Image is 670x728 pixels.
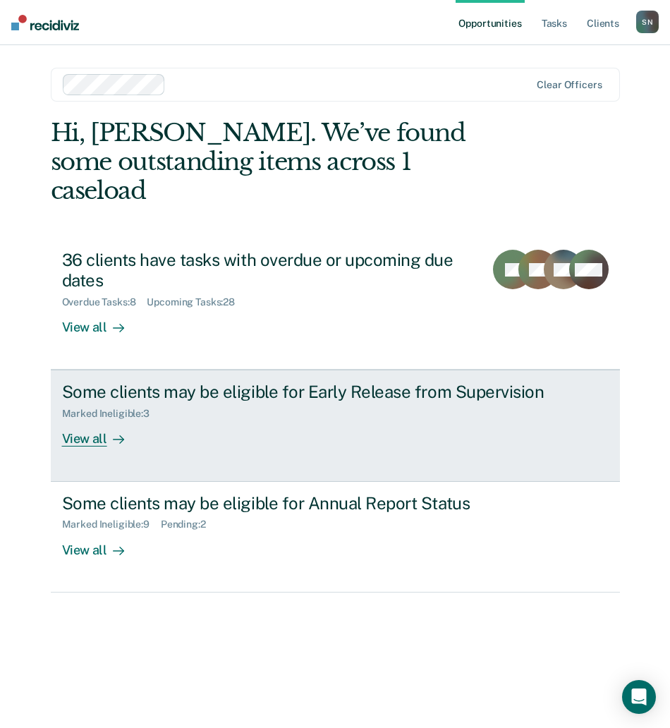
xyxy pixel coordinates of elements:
[62,518,161,530] div: Marked Ineligible : 9
[147,296,246,308] div: Upcoming Tasks : 28
[636,11,659,33] div: S N
[62,530,141,558] div: View all
[62,308,141,336] div: View all
[51,119,506,205] div: Hi, [PERSON_NAME]. We’ve found some outstanding items across 1 caseload
[636,11,659,33] button: SN
[622,680,656,714] div: Open Intercom Messenger
[62,420,141,447] div: View all
[62,296,147,308] div: Overdue Tasks : 8
[537,79,602,91] div: Clear officers
[62,382,557,402] div: Some clients may be eligible for Early Release from Supervision
[161,518,217,530] div: Pending : 2
[51,482,620,593] a: Some clients may be eligible for Annual Report StatusMarked Ineligible:9Pending:2View all
[51,238,620,370] a: 36 clients have tasks with overdue or upcoming due datesOverdue Tasks:8Upcoming Tasks:28View all
[62,493,557,514] div: Some clients may be eligible for Annual Report Status
[62,250,473,291] div: 36 clients have tasks with overdue or upcoming due dates
[51,370,620,481] a: Some clients may be eligible for Early Release from SupervisionMarked Ineligible:3View all
[62,408,161,420] div: Marked Ineligible : 3
[11,15,79,30] img: Recidiviz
